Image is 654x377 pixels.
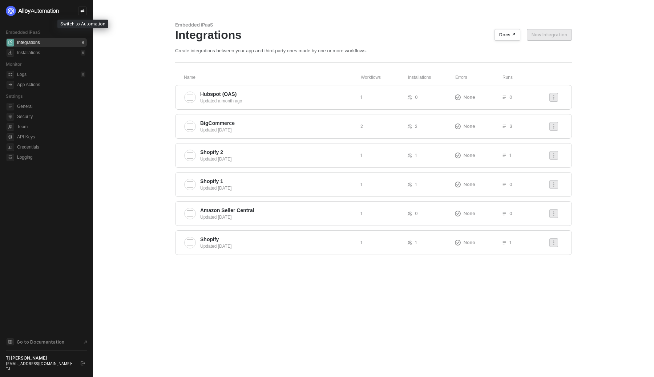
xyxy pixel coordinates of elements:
div: Updated [DATE] [200,156,355,162]
span: icon-exclamation [455,211,461,216]
span: api-key [7,133,14,141]
span: icon-list [502,95,506,100]
span: None [464,181,475,187]
span: icon-swap [80,9,85,13]
div: [EMAIL_ADDRESS][DOMAIN_NAME] • TJ [6,361,74,371]
img: integration-icon [187,181,193,188]
span: 2 [360,123,363,129]
span: icon-list [502,124,506,129]
span: icon-users [408,124,412,129]
span: 1 [360,181,363,187]
span: icon-exclamation [455,182,461,187]
span: None [464,94,475,100]
span: General [17,102,85,111]
img: integration-icon [187,152,193,159]
span: None [464,210,475,216]
span: icon-users [408,240,412,245]
span: icon-users [408,182,412,187]
div: Embedded iPaaS [175,22,572,28]
div: Updated a month ago [200,98,355,104]
span: Hubspot (OAS) [200,90,237,98]
div: 6 [81,40,85,45]
span: 0 [415,210,418,216]
img: integration-icon [187,210,193,217]
span: icon-exclamation [455,123,461,129]
span: icon-list [502,211,506,216]
div: Workflows [361,74,408,81]
img: logo [6,6,60,16]
div: 5 [81,50,85,56]
span: Security [17,112,85,121]
span: logging [7,154,14,161]
div: Docs ↗ [499,32,516,38]
div: Updated [DATE] [200,127,355,133]
span: Logging [17,153,85,162]
span: Embedded iPaaS [6,29,41,35]
span: icon-exclamation [455,94,461,100]
span: icon-list [502,153,506,158]
a: Knowledge Base [6,337,87,346]
span: 1 [415,152,417,158]
span: Monitor [6,61,22,67]
span: icon-users [408,95,412,100]
span: Go to Documentation [17,339,64,345]
div: Updated [DATE] [200,185,355,191]
img: integration-icon [187,123,193,130]
div: Name [184,74,361,81]
span: security [7,113,14,121]
span: Shopify 1 [200,178,223,185]
div: App Actions [17,82,40,88]
span: icon-exclamation [455,153,461,158]
span: 1 [509,152,512,158]
span: 1 [360,94,363,100]
span: credentials [7,143,14,151]
span: 1 [360,239,363,246]
span: team [7,123,14,131]
div: 0 [81,72,85,77]
span: 1 [415,239,417,246]
span: 0 [509,181,512,187]
div: Integrations [17,40,40,46]
span: Credentials [17,143,85,151]
div: Create integrations between your app and third-party ones made by one or more workflows. [175,48,572,54]
div: Errors [455,74,502,81]
span: None [464,123,475,129]
span: 1 [509,239,512,246]
span: BigCommerce [200,119,235,127]
span: icon-list [502,182,506,187]
span: 1 [360,210,363,216]
span: document-arrow [82,339,89,346]
span: Shopify [200,236,219,243]
a: logo [6,6,87,16]
span: documentation [7,338,14,345]
img: integration-icon [187,239,193,246]
span: Team [17,122,85,131]
span: icon-users [408,211,412,216]
span: icon-logs [7,71,14,78]
span: Amazon Seller Central [200,207,254,214]
span: 2 [415,123,417,129]
div: Updated [DATE] [200,214,355,220]
span: 1 [415,181,417,187]
div: Logs [17,72,27,78]
span: installations [7,49,14,57]
div: Runs [502,74,552,81]
span: icon-app-actions [7,81,14,89]
span: 0 [509,94,512,100]
span: logout [81,361,85,365]
span: icon-exclamation [455,240,461,246]
span: icon-list [502,240,506,245]
button: Docs ↗ [494,29,520,41]
span: None [464,152,475,158]
span: 0 [415,94,418,100]
span: 3 [509,123,512,129]
span: Settings [6,93,23,99]
img: integration-icon [187,94,193,101]
div: Installations [408,74,455,81]
span: API Keys [17,133,85,141]
div: Updated [DATE] [200,243,355,250]
div: Integrations [175,28,572,42]
span: None [464,239,475,246]
div: Installations [17,50,40,56]
span: integrations [7,39,14,46]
